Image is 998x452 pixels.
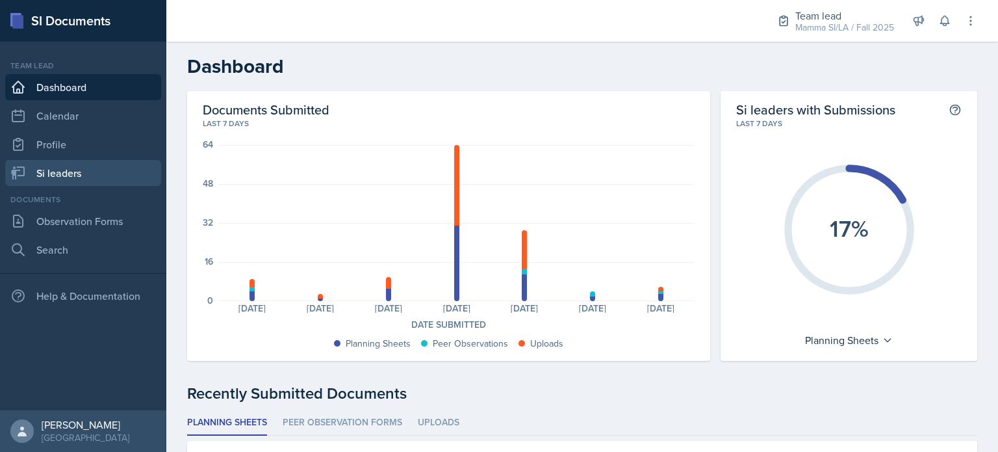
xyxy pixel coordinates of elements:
[627,304,695,313] div: [DATE]
[205,257,213,266] div: 16
[187,55,977,78] h2: Dashboard
[5,194,161,206] div: Documents
[355,304,423,313] div: [DATE]
[187,410,267,436] li: Planning Sheets
[207,296,213,305] div: 0
[736,118,962,129] div: Last 7 days
[5,208,161,234] a: Observation Forms
[203,218,213,227] div: 32
[5,160,161,186] a: Si leaders
[422,304,491,313] div: [DATE]
[736,101,895,118] h2: Si leaders with Submissions
[203,101,695,118] h2: Documents Submitted
[283,410,402,436] li: Peer Observation Forms
[187,382,977,405] div: Recently Submitted Documents
[42,418,129,431] div: [PERSON_NAME]
[5,103,161,129] a: Calendar
[830,211,869,245] text: 17%
[218,304,287,313] div: [DATE]
[346,337,411,351] div: Planning Sheets
[203,318,695,332] div: Date Submitted
[5,237,161,263] a: Search
[795,21,894,34] div: Mamma SI/LA / Fall 2025
[203,140,213,149] div: 64
[799,330,899,351] div: Planning Sheets
[491,304,559,313] div: [DATE]
[287,304,355,313] div: [DATE]
[203,118,695,129] div: Last 7 days
[203,179,213,188] div: 48
[530,337,563,351] div: Uploads
[5,283,161,309] div: Help & Documentation
[42,431,129,444] div: [GEOGRAPHIC_DATA]
[5,131,161,157] a: Profile
[433,337,508,351] div: Peer Observations
[418,410,459,436] li: Uploads
[559,304,627,313] div: [DATE]
[5,74,161,100] a: Dashboard
[5,60,161,72] div: Team lead
[795,8,894,23] div: Team lead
